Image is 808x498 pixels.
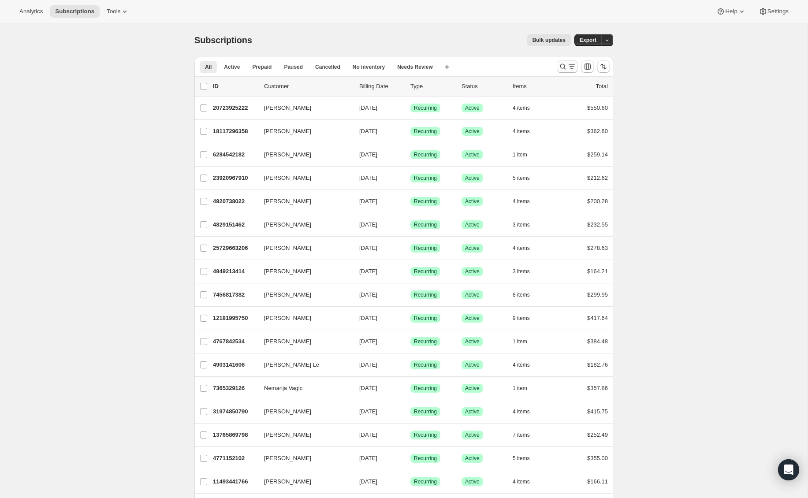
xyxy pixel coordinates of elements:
[465,408,480,415] span: Active
[259,264,347,279] button: [PERSON_NAME]
[264,337,311,346] span: [PERSON_NAME]
[213,452,608,465] div: 4771152102[PERSON_NAME][DATE]SuccessRecurringSuccessActive5 items$355.00
[101,5,134,18] button: Tools
[259,101,347,115] button: [PERSON_NAME]
[359,431,377,438] span: [DATE]
[753,5,794,18] button: Settings
[213,405,608,418] div: 31974850790[PERSON_NAME][DATE]SuccessRecurringSuccessActive4 items$415.75
[725,8,737,15] span: Help
[259,381,347,395] button: Nemanja Vagic
[414,408,437,415] span: Recurring
[359,104,377,111] span: [DATE]
[414,315,437,322] span: Recurring
[213,102,608,114] div: 20723925222[PERSON_NAME][DATE]SuccessRecurringSuccessActive4 items$550.60
[213,476,608,488] div: 11493441766[PERSON_NAME][DATE]SuccessRecurringSuccessActive4 items$166.11
[587,315,608,321] span: $417.64
[513,476,540,488] button: 4 items
[259,475,347,489] button: [PERSON_NAME]
[359,268,377,275] span: [DATE]
[213,314,257,323] p: 12181995750
[414,128,437,135] span: Recurring
[513,195,540,208] button: 4 items
[353,63,385,71] span: No inventory
[587,128,608,134] span: $362.60
[513,265,540,278] button: 3 items
[264,360,319,369] span: [PERSON_NAME] Le
[414,385,437,392] span: Recurring
[359,151,377,158] span: [DATE]
[359,175,377,181] span: [DATE]
[513,172,540,184] button: 5 items
[259,334,347,349] button: [PERSON_NAME]
[213,150,257,159] p: 6284542182
[414,151,437,158] span: Recurring
[587,198,608,204] span: $200.28
[264,127,311,136] span: [PERSON_NAME]
[513,219,540,231] button: 3 items
[513,455,530,462] span: 5 items
[513,128,530,135] span: 4 items
[513,268,530,275] span: 3 items
[213,242,608,254] div: 25729663206[PERSON_NAME][DATE]SuccessRecurringSuccessActive4 items$278.63
[513,104,530,111] span: 4 items
[213,195,608,208] div: 4920738022[PERSON_NAME][DATE]SuccessRecurringSuccessActive4 items$200.28
[465,385,480,392] span: Active
[465,221,480,228] span: Active
[465,151,480,158] span: Active
[264,431,311,439] span: [PERSON_NAME]
[213,220,257,229] p: 4829151462
[213,174,257,182] p: 23920967910
[359,478,377,485] span: [DATE]
[587,291,608,298] span: $299.95
[264,314,311,323] span: [PERSON_NAME]
[359,338,377,345] span: [DATE]
[587,478,608,485] span: $166.11
[513,315,530,322] span: 9 items
[513,175,530,182] span: 5 items
[513,242,540,254] button: 4 items
[264,290,311,299] span: [PERSON_NAME]
[259,358,347,372] button: [PERSON_NAME] Le
[513,149,537,161] button: 1 item
[359,198,377,204] span: [DATE]
[414,291,437,298] span: Recurring
[397,63,433,71] span: Needs Review
[359,361,377,368] span: [DATE]
[359,455,377,461] span: [DATE]
[513,291,530,298] span: 8 items
[513,408,530,415] span: 4 items
[213,289,608,301] div: 7456817382[PERSON_NAME][DATE]SuccessRecurringSuccessActive8 items$299.95
[513,429,540,441] button: 7 items
[213,335,608,348] div: 4767842534[PERSON_NAME][DATE]SuccessRecurringSuccessActive1 item$384.48
[465,268,480,275] span: Active
[213,290,257,299] p: 7456817382
[224,63,240,71] span: Active
[465,431,480,439] span: Active
[557,60,578,73] button: Search and filter results
[213,265,608,278] div: 4949213414[PERSON_NAME][DATE]SuccessRecurringSuccessActive3 items$164.21
[440,61,454,73] button: Create new view
[587,245,608,251] span: $278.63
[465,455,480,462] span: Active
[587,385,608,391] span: $357.86
[107,8,120,15] span: Tools
[213,312,608,324] div: 12181995750[PERSON_NAME][DATE]SuccessRecurringSuccessActive9 items$417.64
[465,315,480,322] span: Active
[414,104,437,111] span: Recurring
[259,311,347,325] button: [PERSON_NAME]
[264,82,352,91] p: Customer
[513,338,527,345] span: 1 item
[284,63,303,71] span: Paused
[513,431,530,439] span: 7 items
[359,128,377,134] span: [DATE]
[213,360,257,369] p: 4903141606
[513,125,540,138] button: 4 items
[414,431,437,439] span: Recurring
[259,218,347,232] button: [PERSON_NAME]
[213,219,608,231] div: 4829151462[PERSON_NAME][DATE]SuccessRecurringSuccessActive3 items$232.55
[587,175,608,181] span: $212.62
[410,82,454,91] div: Type
[259,194,347,208] button: [PERSON_NAME]
[359,408,377,415] span: [DATE]
[194,35,252,45] span: Subscriptions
